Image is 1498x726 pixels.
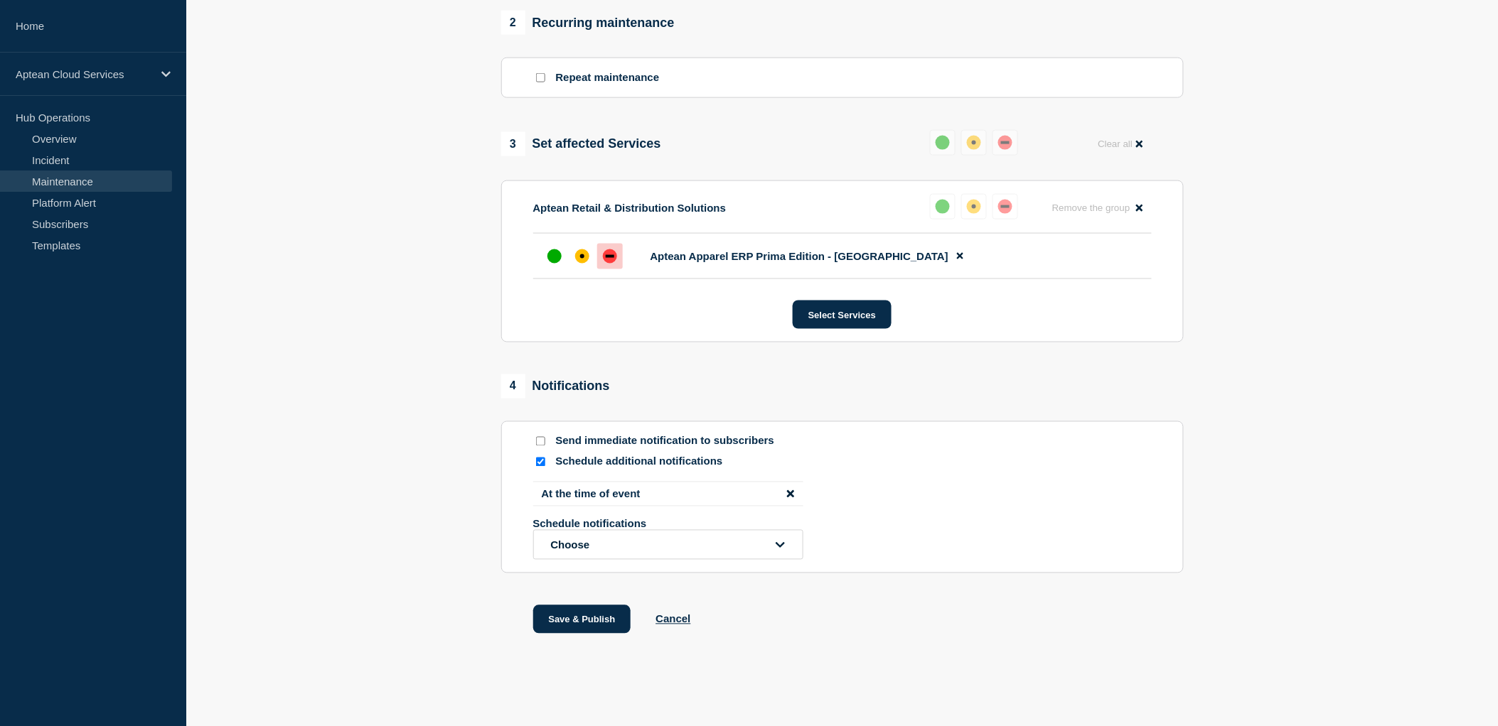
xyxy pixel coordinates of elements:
[1089,130,1151,158] button: Clear all
[936,136,950,150] div: up
[1044,194,1152,222] button: Remove the group
[556,455,783,469] p: Schedule additional notifications
[556,71,660,85] p: Repeat maintenance
[787,488,794,500] button: disable notification At the time of event
[533,482,803,506] li: At the time of event
[793,300,892,329] button: Select Services
[930,130,956,156] button: up
[501,11,675,35] div: Recurring maintenance
[961,194,987,220] button: affected
[501,132,525,156] span: 3
[533,202,727,214] p: Aptean Retail & Distribution Solutions
[547,249,562,264] div: up
[967,136,981,150] div: affected
[536,457,545,467] input: Schedule additional notifications
[536,73,545,82] input: Repeat maintenance
[1052,202,1130,213] span: Remove the group
[533,530,803,560] button: open dropdown
[993,194,1018,220] button: down
[656,613,690,625] button: Cancel
[556,435,783,448] p: Send immediate notification to subscribers
[930,194,956,220] button: up
[936,200,950,214] div: up
[993,130,1018,156] button: down
[961,130,987,156] button: affected
[998,136,1012,150] div: down
[575,249,589,264] div: affected
[533,518,761,530] p: Schedule notifications
[501,11,525,35] span: 2
[501,374,525,399] span: 4
[536,437,545,446] input: Send immediate notification to subscribers
[998,200,1012,214] div: down
[967,200,981,214] div: affected
[533,605,631,634] button: Save & Publish
[501,374,610,399] div: Notifications
[501,132,661,156] div: Set affected Services
[603,249,617,264] div: down
[651,250,949,262] span: Aptean Apparel ERP Prima Edition - [GEOGRAPHIC_DATA]
[16,68,152,80] p: Aptean Cloud Services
